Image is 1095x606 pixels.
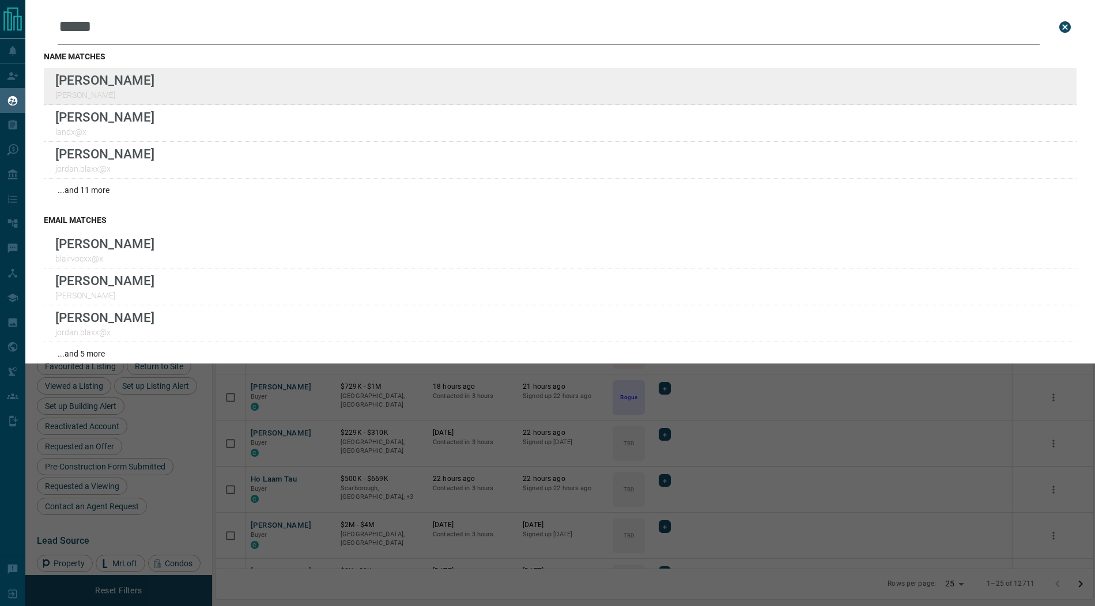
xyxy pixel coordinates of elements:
[55,291,154,300] p: [PERSON_NAME]
[55,90,154,100] p: [PERSON_NAME]
[55,310,154,325] p: [PERSON_NAME]
[44,179,1077,202] div: ...and 11 more
[55,164,154,173] p: jordan.blaxx@x
[44,215,1077,225] h3: email matches
[55,146,154,161] p: [PERSON_NAME]
[55,236,154,251] p: [PERSON_NAME]
[55,328,154,337] p: jordan.blaxx@x
[44,52,1077,61] h3: name matches
[55,73,154,88] p: [PERSON_NAME]
[44,342,1077,365] div: ...and 5 more
[1054,16,1077,39] button: close search bar
[55,109,154,124] p: [PERSON_NAME]
[55,254,154,263] p: blairvocxx@x
[55,273,154,288] p: [PERSON_NAME]
[55,127,154,137] p: landx@x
